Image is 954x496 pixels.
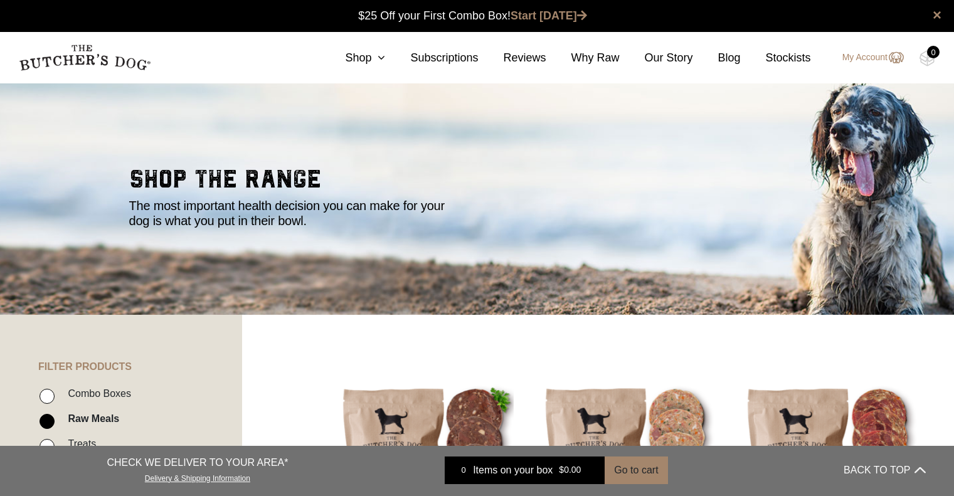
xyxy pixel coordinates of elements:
[559,465,564,475] span: $
[620,50,693,66] a: Our Story
[61,435,96,452] label: Treats
[454,464,473,477] div: 0
[385,50,478,66] a: Subscriptions
[107,455,288,470] p: CHECK WE DELIVER TO YOUR AREA*
[920,50,935,66] img: TBD_Cart-Empty.png
[445,456,605,484] a: 0 Items on your box $0.00
[546,50,620,66] a: Why Raw
[473,463,553,478] span: Items on your box
[61,385,131,402] label: Combo Boxes
[844,455,925,485] button: BACK TO TOP
[605,456,667,484] button: Go to cart
[927,46,940,58] div: 0
[320,50,385,66] a: Shop
[933,8,941,23] a: close
[741,50,811,66] a: Stockists
[511,9,587,22] a: Start [DATE]
[559,465,581,475] bdi: 0.00
[129,167,825,198] h2: shop the range
[693,50,741,66] a: Blog
[145,471,250,483] a: Delivery & Shipping Information
[129,198,462,228] p: The most important health decision you can make for your dog is what you put in their bowl.
[61,410,119,427] label: Raw Meals
[830,50,904,65] a: My Account
[478,50,546,66] a: Reviews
